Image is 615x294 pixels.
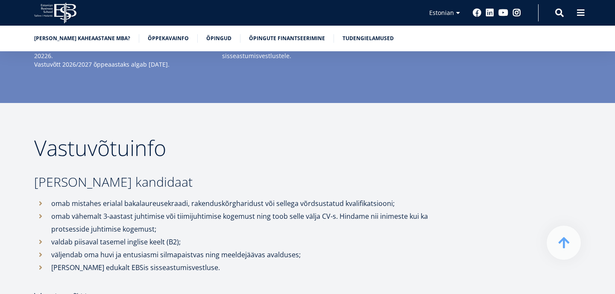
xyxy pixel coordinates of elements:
a: Õpingute finantseerimine [249,34,325,43]
span: Üheaastane eestikeelne MBA [10,84,83,91]
a: Õpingud [206,34,231,43]
li: väljendab oma huvi ja entusiasmi silmapaistvas ning meeldejäävas avalduses; [34,248,440,261]
a: Linkedin [486,9,494,17]
input: Üheaastane eestikeelne MBA [2,84,8,90]
span: Kaheaastane MBA [10,95,56,103]
a: Tudengielamused [343,34,394,43]
input: Kaheaastane MBA [2,95,8,101]
p: Avalduse esitamise tähtaeg jaanuaris toimuvatele sisseastumisvestlustele. [222,43,393,60]
input: Tehnoloogia ja innovatsiooni juhtimine (MBA) [2,106,8,112]
a: [PERSON_NAME] kaheaastane MBA? [34,34,130,43]
a: Youtube [498,9,508,17]
h2: Vastuvõtuinfo [34,137,440,159]
li: valdab piisaval tasemel inglise keelt (B2); [34,235,440,248]
h3: [PERSON_NAME] kandidaat [34,176,440,188]
p: Algab vastuvõtt kevadsemestriks. Õppetöö algus jaanuar 20226. [34,43,205,60]
a: Instagram [512,9,521,17]
p: [PERSON_NAME] edukalt EBSis sisseastumisvestluse. [51,261,440,274]
a: Facebook [473,9,481,17]
span: Perekonnanimi [203,0,242,8]
li: omab vähemalt 3-aastast juhtimise või tiimijuhtimise kogemust ning toob selle välja CV-s. Hindame... [34,210,440,235]
a: Õppekavainfo [148,34,189,43]
span: Tehnoloogia ja innovatsiooni juhtimine (MBA) [10,106,126,114]
li: omab mistahes erialal bakalaureusekraadi, rakenduskõrgharidust või sellega võrdsustatud kvalifika... [34,197,440,210]
em: Vastuvõtt 2026/2027 õppeaastaks algab [DATE]. [34,60,170,68]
